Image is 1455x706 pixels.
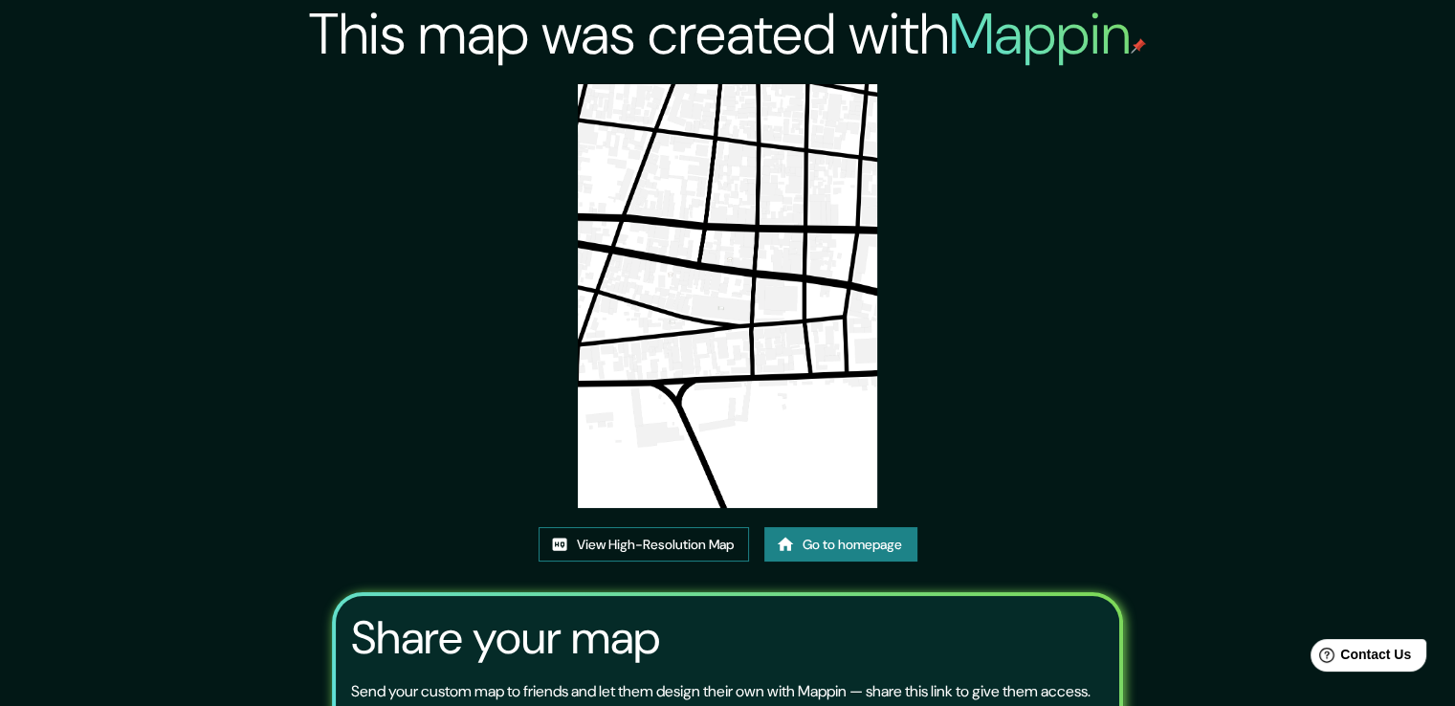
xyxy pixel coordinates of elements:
[539,527,749,563] a: View High-Resolution Map
[351,611,660,665] h3: Share your map
[1131,38,1146,54] img: mappin-pin
[351,680,1091,703] p: Send your custom map to friends and let them design their own with Mappin — share this link to gi...
[764,527,917,563] a: Go to homepage
[1285,631,1434,685] iframe: Help widget launcher
[578,84,877,508] img: created-map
